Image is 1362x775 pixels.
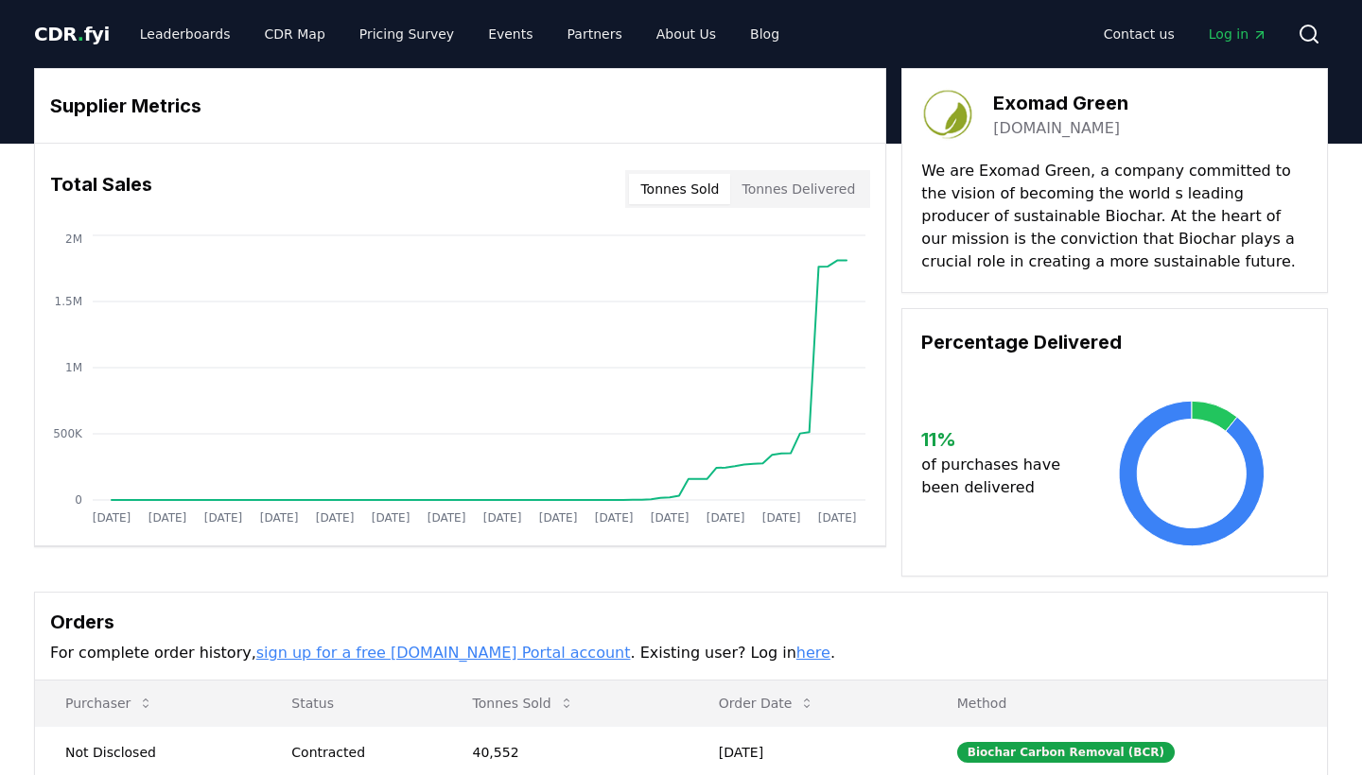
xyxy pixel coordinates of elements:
[458,684,589,722] button: Tonnes Sold
[53,427,83,440] tspan: 500K
[50,608,1312,636] h3: Orders
[276,694,427,713] p: Status
[921,454,1075,499] p: of purchases have been delivered
[75,493,82,507] tspan: 0
[730,174,866,204] button: Tonnes Delivered
[942,694,1312,713] p: Method
[552,17,637,51] a: Partners
[50,684,168,722] button: Purchaser
[372,511,410,525] tspan: [DATE]
[539,511,578,525] tspan: [DATE]
[65,361,82,374] tspan: 1M
[34,21,110,47] a: CDR.fyi
[704,684,830,722] button: Order Date
[595,511,634,525] tspan: [DATE]
[260,511,299,525] tspan: [DATE]
[428,511,466,525] tspan: [DATE]
[921,328,1308,356] h3: Percentage Delivered
[921,160,1308,273] p: We are Exomad Green, a company committed to the vision of becoming the world s leading producer o...
[250,17,340,51] a: CDR Map
[125,17,794,51] nav: Main
[256,644,631,662] a: sign up for a free [DOMAIN_NAME] Portal account
[93,511,131,525] tspan: [DATE]
[34,23,110,45] span: CDR fyi
[204,511,243,525] tspan: [DATE]
[818,511,857,525] tspan: [DATE]
[483,511,522,525] tspan: [DATE]
[993,117,1120,140] a: [DOMAIN_NAME]
[50,170,152,208] h3: Total Sales
[125,17,246,51] a: Leaderboards
[1194,17,1283,51] a: Log in
[629,174,730,204] button: Tonnes Sold
[148,511,187,525] tspan: [DATE]
[921,88,974,141] img: Exomad Green-logo
[316,511,355,525] tspan: [DATE]
[796,644,830,662] a: here
[344,17,469,51] a: Pricing Survey
[65,232,82,246] tspan: 2M
[762,511,801,525] tspan: [DATE]
[957,742,1175,763] div: Biochar Carbon Removal (BCR)
[55,295,82,308] tspan: 1.5M
[1209,25,1267,43] span: Log in
[641,17,731,51] a: About Us
[50,642,1312,664] p: For complete order history, . Existing user? Log in .
[291,743,427,762] div: Contracted
[993,89,1128,117] h3: Exomad Green
[473,17,548,51] a: Events
[1089,17,1283,51] nav: Main
[50,92,870,120] h3: Supplier Metrics
[78,23,84,45] span: .
[707,511,745,525] tspan: [DATE]
[735,17,794,51] a: Blog
[1089,17,1190,51] a: Contact us
[921,425,1075,454] h3: 11 %
[651,511,690,525] tspan: [DATE]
